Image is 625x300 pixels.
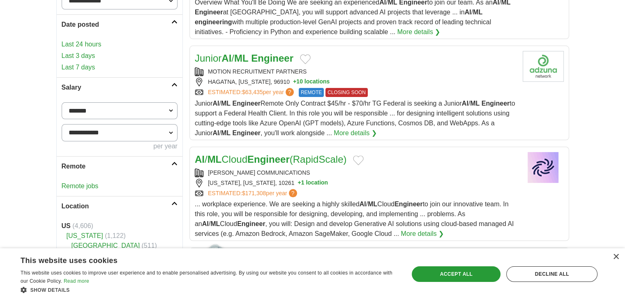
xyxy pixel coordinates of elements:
strong: AI [360,201,366,208]
strong: AI [195,154,205,165]
a: Date posted [57,14,182,35]
button: Add to favorite jobs [300,54,311,64]
a: More details ❯ [401,229,444,239]
a: More details ❯ [397,27,440,37]
a: Last 24 hours [62,39,178,49]
span: + [298,179,301,187]
strong: Engineer [237,220,265,227]
div: Decline all [506,266,597,282]
h2: Remote [62,162,171,171]
h2: Location [62,201,171,211]
strong: AI [212,100,219,107]
span: (4,606) [72,222,93,229]
strong: ML [208,154,222,165]
a: AI/MLCloudEngineer(RapidScale) [195,154,346,165]
div: MOTION RECRUITMENT PARTNERS [195,67,516,76]
strong: ML [221,100,231,107]
a: ESTIMATED:$63,435per year? [208,88,295,97]
a: Salary [57,77,182,97]
div: This website uses cookies [21,253,377,265]
a: JuniorAI/ML Engineer [195,53,293,64]
a: Last 7 days [62,62,178,72]
div: per year [62,141,178,151]
strong: ML [470,100,480,107]
strong: Engineer [247,154,290,165]
a: Location [57,196,182,216]
img: Company logo [523,152,564,183]
span: Junior / Remote Only Contract $45/hr - $70/hr TG Federal is seeking a Junior / to support a Feder... [195,100,515,136]
a: Remote [57,156,182,176]
img: apply-iq-scientist.png [193,243,233,276]
strong: ML [210,220,220,227]
strong: Engineer [195,9,223,16]
strong: Engineer [482,100,510,107]
a: Read more, opens a new window [64,278,89,284]
strong: ML [473,9,482,16]
span: ... workplace experience. We are seeking a highly skilled / Cloud to join our innovative team. In... [195,201,514,237]
div: [US_STATE], [US_STATE], 10261 [195,179,516,187]
div: Close [613,254,619,260]
a: [US_STATE] [67,232,103,239]
span: ? [289,189,297,197]
strong: Engineer [232,100,260,107]
strong: AI [221,53,231,64]
h2: Salary [62,83,171,92]
span: + [293,78,296,86]
span: (511) [142,242,157,249]
a: Remote jobs [62,182,99,189]
span: CLOSING SOON [325,88,368,97]
img: Company logo [523,51,564,82]
strong: engineering [195,18,232,25]
span: This website uses cookies to improve user experience and to enable personalised advertising. By u... [21,270,392,284]
div: Show details [21,286,397,294]
strong: ML [221,129,231,136]
div: [PERSON_NAME] COMMUNICATIONS [195,168,516,177]
div: HAGATNA, [US_STATE], 96910 [195,78,516,86]
span: ? [286,88,294,96]
button: +1 location [298,179,328,187]
a: Last 3 days [62,51,178,61]
strong: AI [462,100,468,107]
span: $63,435 [242,89,263,95]
strong: ML [368,201,377,208]
a: [GEOGRAPHIC_DATA] [71,242,140,249]
span: REMOTE [299,88,324,97]
span: (1,122) [105,232,126,239]
strong: AI [202,220,209,227]
a: More details ❯ [334,128,377,138]
strong: ML [234,53,249,64]
span: $171,308 [242,190,266,196]
strong: Engineer [394,201,422,208]
strong: AI [212,129,219,136]
a: ESTIMATED:$171,308per year? [208,189,299,198]
strong: AI [464,9,471,16]
strong: Engineer [232,129,260,136]
span: Show details [30,287,70,293]
h2: Date posted [62,20,171,30]
div: Accept all [412,266,500,282]
strong: Engineer [251,53,293,64]
button: Add to favorite jobs [353,155,364,165]
button: +10 locations [293,78,330,86]
strong: US [62,222,71,229]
